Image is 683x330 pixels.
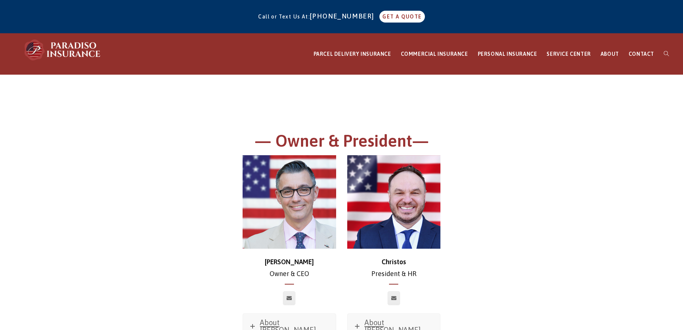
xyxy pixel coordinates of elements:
[473,34,542,75] a: PERSONAL INSURANCE
[396,34,473,75] a: COMMERCIAL INSURANCE
[265,258,314,266] strong: [PERSON_NAME]
[258,14,310,20] span: Call or Text Us At:
[347,155,441,249] img: Christos_500x500
[478,51,537,57] span: PERSONAL INSURANCE
[624,34,659,75] a: CONTACT
[542,34,595,75] a: SERVICE CENTER
[401,51,468,57] span: COMMERCIAL INSURANCE
[314,51,391,57] span: PARCEL DELIVERY INSURANCE
[309,34,396,75] a: PARCEL DELIVERY INSURANCE
[22,39,104,61] img: Paradiso Insurance
[596,34,624,75] a: ABOUT
[243,256,336,280] p: Owner & CEO
[138,130,545,156] h1: — Owner & President—
[629,51,654,57] span: CONTACT
[382,258,406,266] strong: Christos
[601,51,619,57] span: ABOUT
[347,256,441,280] p: President & HR
[310,12,378,20] a: [PHONE_NUMBER]
[379,11,425,23] a: GET A QUOTE
[243,155,336,249] img: chris-500x500 (1)
[547,51,591,57] span: SERVICE CENTER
